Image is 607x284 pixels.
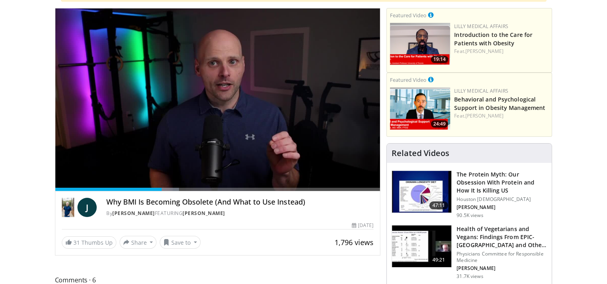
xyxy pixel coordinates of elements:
[390,12,426,19] small: Featured Video
[390,23,450,65] a: 19:14
[457,251,547,264] p: Physicians Committee for Responsible Medicine
[457,196,547,203] p: Houston [DEMOGRAPHIC_DATA]
[73,239,80,246] span: 31
[160,236,201,249] button: Save to
[454,87,508,94] a: Lilly Medical Affairs
[390,76,426,83] small: Featured Video
[392,225,547,280] a: 49:21 Health of Vegetarians and Vegans: Findings From EPIC-[GEOGRAPHIC_DATA] and Othe… Physicians...
[457,170,547,195] h3: The Protein Myth: Our Obsession With Protein and How It Is Killing US
[390,87,450,130] img: ba3304f6-7838-4e41-9c0f-2e31ebde6754.png.150x105_q85_crop-smart_upscale.png
[431,56,448,63] span: 19:14
[454,23,508,30] a: Lilly Medical Affairs
[335,237,374,247] span: 1,796 views
[457,265,547,272] p: [PERSON_NAME]
[457,225,547,249] h3: Health of Vegetarians and Vegans: Findings From EPIC-[GEOGRAPHIC_DATA] and Othe…
[106,210,374,217] div: By FEATURING
[55,8,380,191] video-js: Video Player
[454,95,545,112] a: Behavioral and Psychological Support in Obesity Management
[390,23,450,65] img: acc2e291-ced4-4dd5-b17b-d06994da28f3.png.150x105_q85_crop-smart_upscale.png
[392,148,449,158] h4: Related Videos
[429,201,449,209] span: 47:11
[390,87,450,130] a: 24:49
[454,48,548,55] div: Feat.
[112,210,155,217] a: [PERSON_NAME]
[429,256,449,264] span: 49:21
[454,112,548,120] div: Feat.
[457,273,483,280] p: 31.7K views
[62,198,75,217] img: Dr. Jordan Rennicke
[62,236,116,249] a: 31 Thumbs Up
[106,198,374,207] h4: Why BMI Is Becoming Obsolete (And What to Use Instead)
[457,212,483,219] p: 90.5K views
[77,198,97,217] a: J
[454,31,532,47] a: Introduction to the Care for Patients with Obesity
[183,210,225,217] a: [PERSON_NAME]
[120,236,157,249] button: Share
[392,225,451,267] img: 606f2b51-b844-428b-aa21-8c0c72d5a896.150x105_q85_crop-smart_upscale.jpg
[431,120,448,128] span: 24:49
[465,48,503,55] a: [PERSON_NAME]
[352,222,374,229] div: [DATE]
[392,171,451,213] img: b7b8b05e-5021-418b-a89a-60a270e7cf82.150x105_q85_crop-smart_upscale.jpg
[457,204,547,211] p: [PERSON_NAME]
[392,170,547,219] a: 47:11 The Protein Myth: Our Obsession With Protein and How It Is Killing US Houston [DEMOGRAPHIC_...
[465,112,503,119] a: [PERSON_NAME]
